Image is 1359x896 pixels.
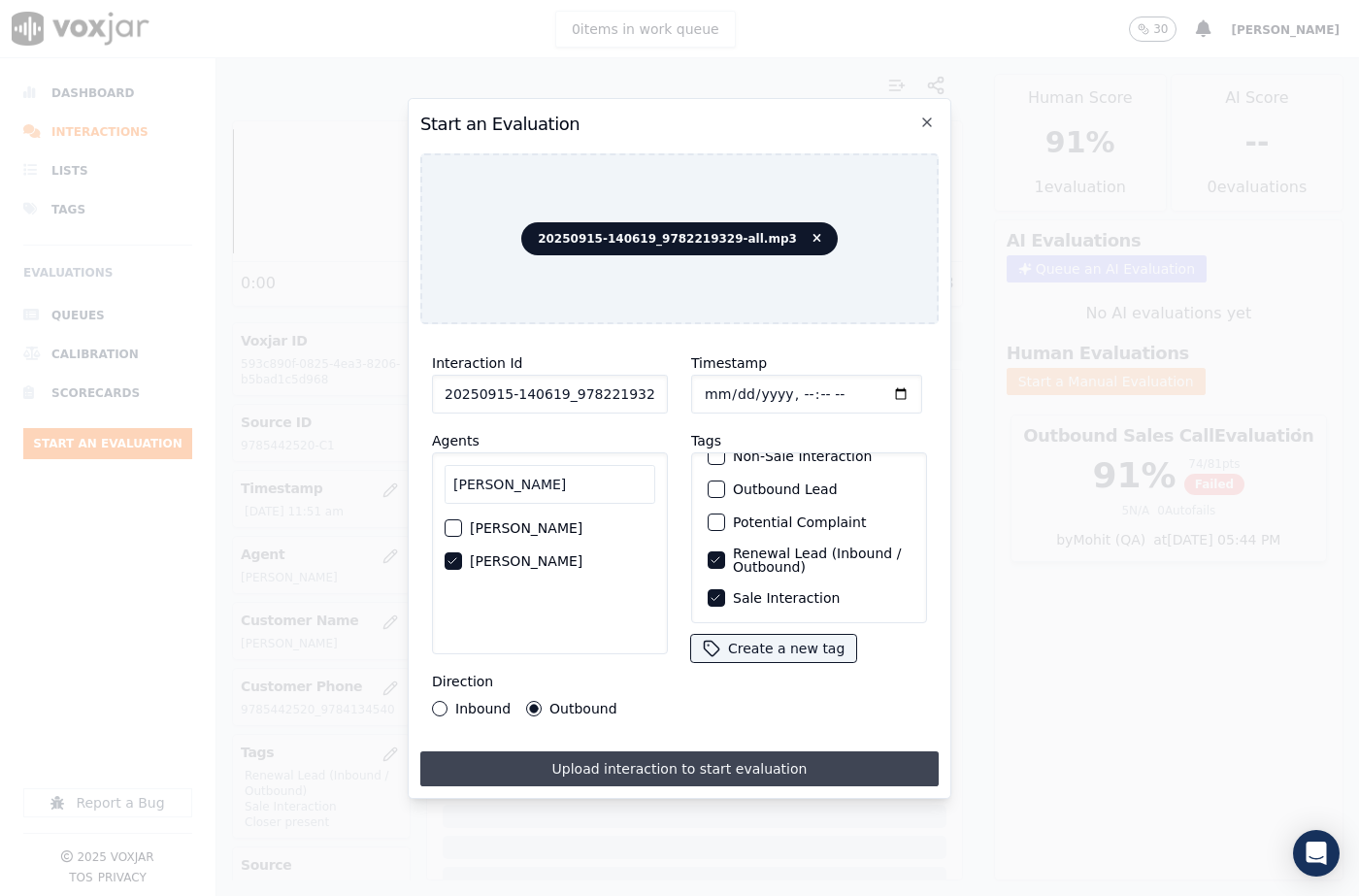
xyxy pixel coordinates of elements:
[1293,830,1340,877] div: Open Intercom Messenger
[432,375,668,414] input: reference id, file name, etc
[420,111,939,138] h2: Start an Evaluation
[432,674,493,689] label: Direction
[420,751,939,786] button: Upload interaction to start evaluation
[432,355,522,371] label: Interaction Id
[691,635,856,662] button: Create a new tag
[733,449,872,463] label: Non-Sale Interaction
[549,702,616,715] label: Outbound
[691,433,721,448] label: Tags
[733,547,911,574] label: Renewal Lead (Inbound / Outbound)
[470,554,582,568] label: [PERSON_NAME]
[521,222,838,255] span: 20250915-140619_9782219329-all.mp3
[691,355,767,371] label: Timestamp
[733,515,866,529] label: Potential Complaint
[432,433,480,448] label: Agents
[470,521,582,535] label: [PERSON_NAME]
[445,465,655,504] input: Search Agents...
[733,591,840,605] label: Sale Interaction
[455,702,511,715] label: Inbound
[733,482,838,496] label: Outbound Lead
